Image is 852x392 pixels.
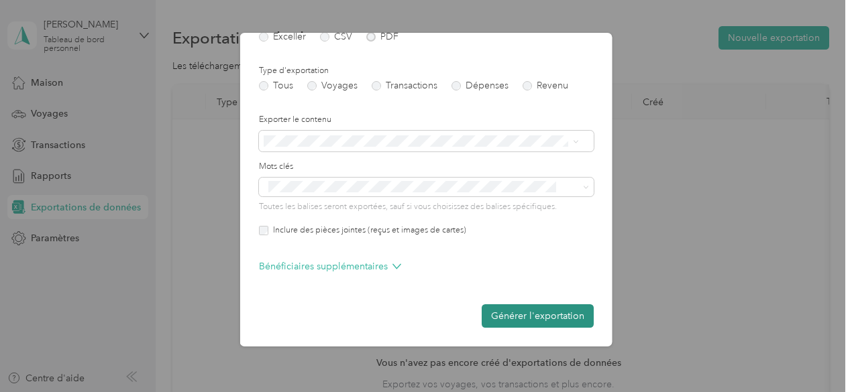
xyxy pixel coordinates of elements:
iframe: Cadre de bouton de discussion Everlance-gr [777,317,852,392]
button: Générer l'exportation [482,304,594,328]
font: Transactions [386,80,437,91]
font: PDF [380,31,398,42]
font: Exceller [273,31,306,42]
font: Bénéficiaires supplémentaires [259,261,388,272]
font: Générer l'exportation [491,310,584,322]
font: Exporter le contenu [259,115,331,125]
font: Dépenses [466,80,509,91]
font: Voyages [321,80,358,91]
font: CSV [334,31,352,42]
font: Mots clés [259,161,293,172]
font: Type d'exportation [259,66,329,76]
font: Revenu [537,80,568,91]
font: Toutes les balises seront exportées, sauf si vous choisissez des balises spécifiques. [259,202,557,212]
font: Inclure des pièces jointes (reçus et images de cartes) [273,225,466,235]
font: Tous [273,80,293,91]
